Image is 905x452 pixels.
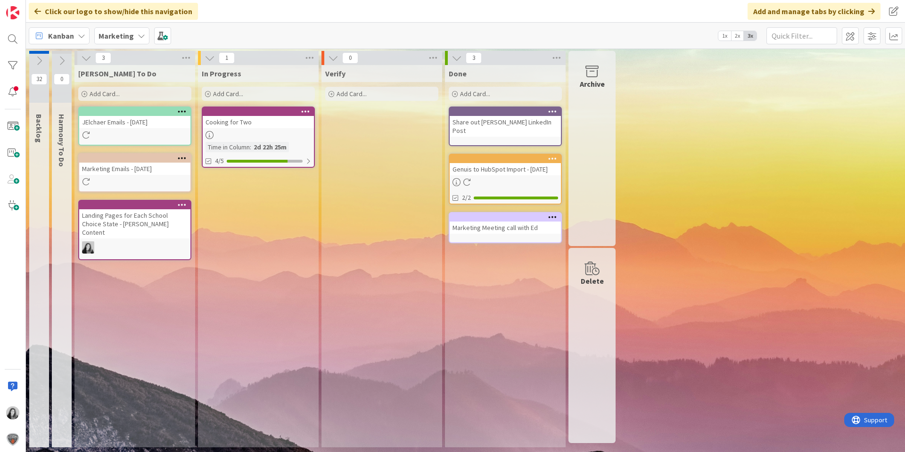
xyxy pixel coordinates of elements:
[203,107,314,128] div: Cooking for Two
[79,241,190,254] div: JE
[203,116,314,128] div: Cooking for Two
[251,142,289,152] div: 2d 22h 25m
[34,114,44,143] span: Backlog
[20,1,43,13] span: Support
[213,90,243,98] span: Add Card...
[79,163,190,175] div: Marketing Emails - [DATE]
[78,69,156,78] span: Julie To Do
[462,193,471,203] span: 2/2
[90,90,120,98] span: Add Card...
[766,27,837,44] input: Quick Filter...
[450,222,561,234] div: Marketing Meeting call with Ed
[79,201,190,238] div: Landing Pages for Each School Choice State - [PERSON_NAME] Content
[466,52,482,64] span: 3
[79,154,190,175] div: Marketing Emails - [DATE]
[450,107,561,137] div: Share out [PERSON_NAME] LinkedIn Post
[99,31,134,41] b: Marketing
[48,30,74,41] span: Kanban
[6,6,19,19] img: Visit kanbanzone.com
[6,433,19,446] img: avatar
[748,3,880,20] div: Add and manage tabs by clicking
[79,116,190,128] div: JElchaer Emails - [DATE]
[718,31,731,41] span: 1x
[325,69,346,78] span: Verify
[450,116,561,137] div: Share out [PERSON_NAME] LinkedIn Post
[342,52,358,64] span: 0
[219,52,235,64] span: 1
[250,142,251,152] span: :
[450,163,561,175] div: Genuis to HubSpot Import - [DATE]
[29,3,198,20] div: Click our logo to show/hide this navigation
[95,52,111,64] span: 3
[79,209,190,238] div: Landing Pages for Each School Choice State - [PERSON_NAME] Content
[206,142,250,152] div: Time in Column
[460,90,490,98] span: Add Card...
[31,74,47,85] span: 32
[450,155,561,175] div: Genuis to HubSpot Import - [DATE]
[6,406,19,419] img: JE
[450,213,561,234] div: Marketing Meeting call with Ed
[202,69,241,78] span: In Progress
[580,78,605,90] div: Archive
[82,241,94,254] img: JE
[449,69,467,78] span: Done
[54,74,70,85] span: 0
[79,107,190,128] div: JElchaer Emails - [DATE]
[731,31,744,41] span: 2x
[581,275,604,287] div: Delete
[57,114,66,167] span: Harmony To Do
[744,31,757,41] span: 3x
[215,156,224,166] span: 4/5
[337,90,367,98] span: Add Card...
